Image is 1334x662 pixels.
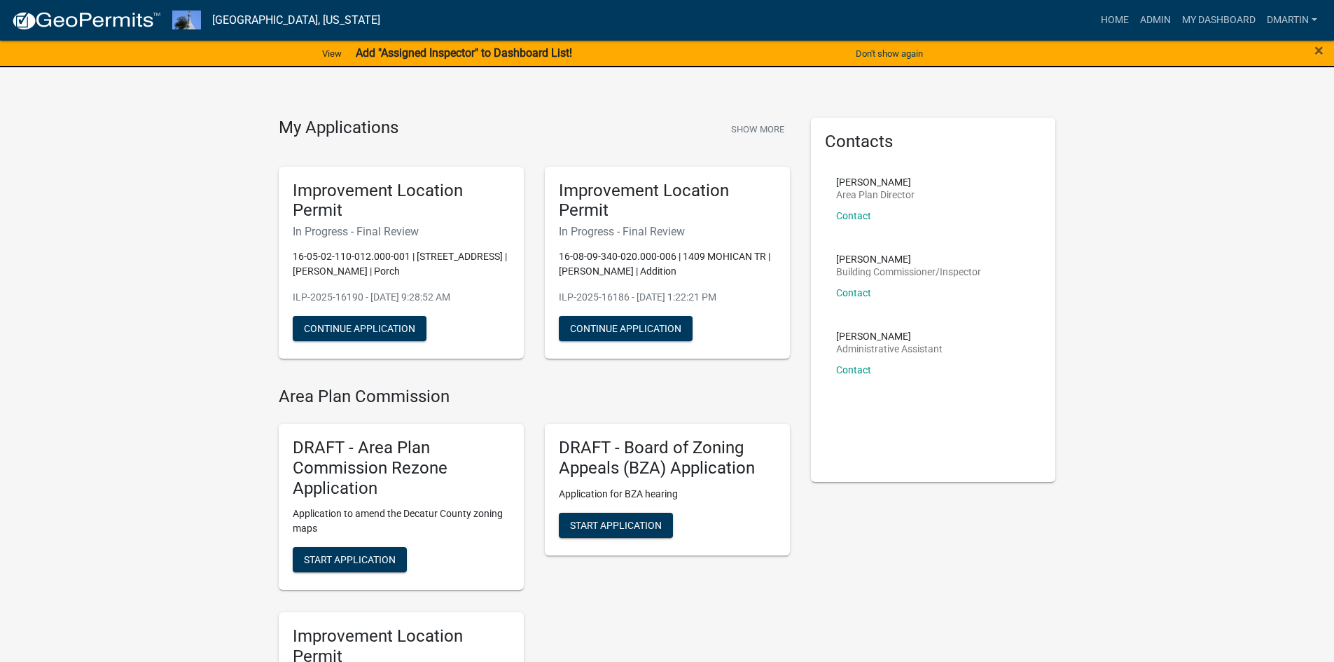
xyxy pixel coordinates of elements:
button: Close [1314,42,1323,59]
button: Show More [725,118,790,141]
span: Start Application [570,519,662,530]
p: [PERSON_NAME] [836,331,943,341]
button: Continue Application [559,316,693,341]
a: Contact [836,287,871,298]
span: × [1314,41,1323,60]
h6: In Progress - Final Review [559,225,776,238]
h5: DRAFT - Board of Zoning Appeals (BZA) Application [559,438,776,478]
a: dmartin [1261,7,1323,34]
a: Home [1095,7,1134,34]
p: 16-05-02-110-012.000-001 | [STREET_ADDRESS] | [PERSON_NAME] | Porch [293,249,510,279]
p: Application to amend the Decatur County zoning maps [293,506,510,536]
h5: Improvement Location Permit [293,181,510,221]
p: Application for BZA hearing [559,487,776,502]
button: Start Application [559,513,673,538]
a: Admin [1134,7,1176,34]
p: ILP-2025-16186 - [DATE] 1:22:21 PM [559,290,776,305]
button: Start Application [293,547,407,572]
p: ILP-2025-16190 - [DATE] 9:28:52 AM [293,290,510,305]
p: [PERSON_NAME] [836,177,915,187]
h4: Area Plan Commission [279,387,790,407]
p: 16-08-09-340-020.000-006 | 1409 MOHICAN TR | [PERSON_NAME] | Addition [559,249,776,279]
p: Area Plan Director [836,190,915,200]
h4: My Applications [279,118,398,139]
h5: Improvement Location Permit [559,181,776,221]
h6: In Progress - Final Review [293,225,510,238]
img: Decatur County, Indiana [172,11,201,29]
button: Continue Application [293,316,426,341]
h5: Contacts [825,132,1042,152]
a: [GEOGRAPHIC_DATA], [US_STATE] [212,8,380,32]
h5: DRAFT - Area Plan Commission Rezone Application [293,438,510,498]
p: [PERSON_NAME] [836,254,981,264]
button: Don't show again [850,42,929,65]
a: My Dashboard [1176,7,1261,34]
a: Contact [836,364,871,375]
span: Start Application [304,554,396,565]
strong: Add "Assigned Inspector" to Dashboard List! [356,46,572,60]
p: Administrative Assistant [836,344,943,354]
p: Building Commissioner/Inspector [836,267,981,277]
a: Contact [836,210,871,221]
a: View [317,42,347,65]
